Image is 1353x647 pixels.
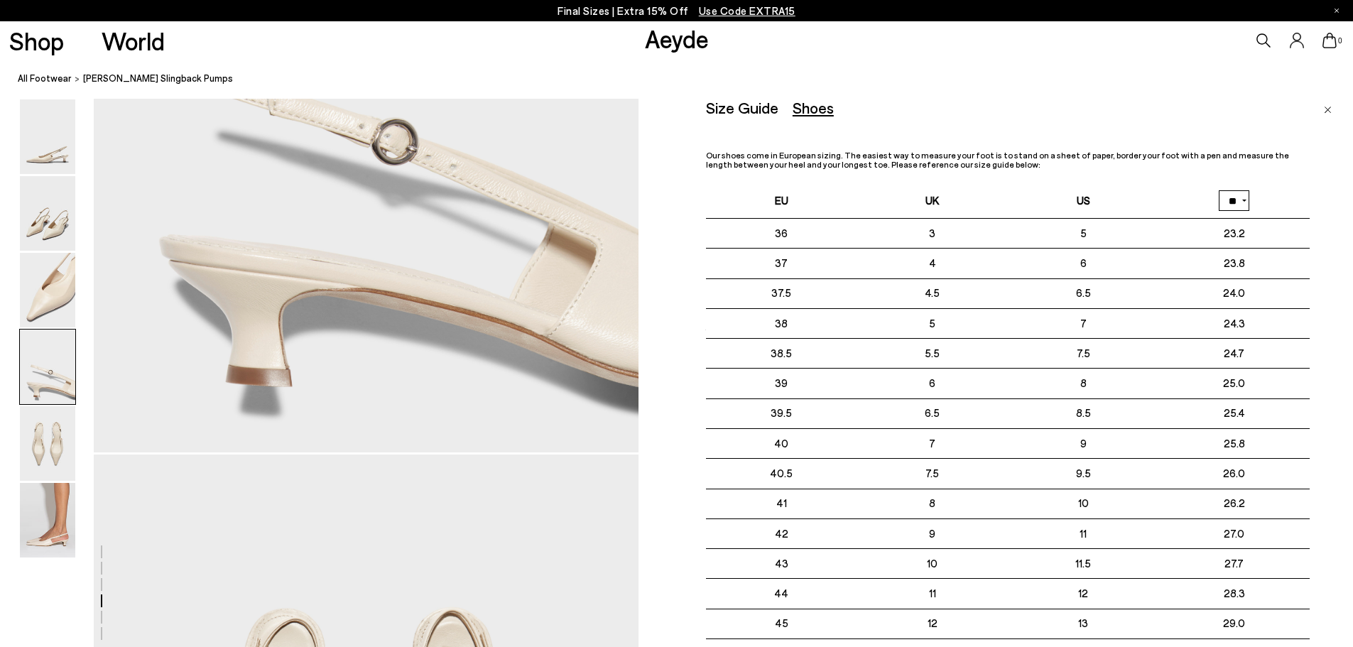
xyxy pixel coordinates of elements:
td: 44 [706,579,857,609]
td: 27.0 [1158,518,1310,548]
td: 23.2 [1158,218,1310,248]
td: 40 [706,428,857,458]
td: 26.0 [1158,459,1310,489]
div: Size Guide [706,99,778,116]
td: 7 [1008,308,1159,338]
div: Shoes [793,99,834,116]
td: 6 [857,369,1008,398]
a: Close [1324,99,1332,116]
nav: breadcrumb [18,60,1353,99]
td: 5.5 [857,339,1008,369]
td: 24.7 [1158,339,1310,369]
td: 42 [706,518,857,548]
td: 38.5 [706,339,857,369]
td: 37.5 [706,278,857,308]
td: 4.5 [857,278,1008,308]
img: Catrina Slingback Pumps - Image 1 [20,99,75,174]
th: UK [857,183,1008,218]
td: 11 [1008,518,1159,548]
td: 8 [1008,369,1159,398]
a: World [102,28,165,53]
td: 6.5 [1008,278,1159,308]
td: 27.7 [1158,549,1310,579]
td: 39.5 [706,398,857,428]
th: EU [706,183,857,218]
td: 7.5 [1008,339,1159,369]
td: 12 [1008,579,1159,609]
td: 4 [857,249,1008,278]
td: 28.3 [1158,579,1310,609]
a: Aeyde [645,23,709,53]
a: Shop [9,28,64,53]
td: 10 [857,549,1008,579]
td: 10 [1008,489,1159,518]
span: [PERSON_NAME] Slingback Pumps [83,71,233,86]
img: Catrina Slingback Pumps - Image 4 [20,330,75,404]
td: 12 [857,609,1008,638]
td: 9 [857,518,1008,548]
td: 24.0 [1158,278,1310,308]
td: 11.5 [1008,549,1159,579]
span: 0 [1337,37,1344,45]
img: Catrina Slingback Pumps - Image 2 [20,176,75,251]
td: 11 [857,579,1008,609]
a: All Footwear [18,71,72,86]
td: 40.5 [706,459,857,489]
td: 5 [857,308,1008,338]
img: Catrina Slingback Pumps - Image 5 [20,406,75,481]
th: US [1008,183,1159,218]
td: 43 [706,549,857,579]
td: 45 [706,609,857,638]
td: 25.0 [1158,369,1310,398]
td: 41 [706,489,857,518]
td: 39 [706,369,857,398]
td: 5 [1008,218,1159,248]
td: 13 [1008,609,1159,638]
td: 26.2 [1158,489,1310,518]
td: 6 [1008,249,1159,278]
td: 25.8 [1158,428,1310,458]
td: 7 [857,428,1008,458]
td: 7.5 [857,459,1008,489]
td: 24.3 [1158,308,1310,338]
td: 9.5 [1008,459,1159,489]
td: 36 [706,218,857,248]
td: 38 [706,308,857,338]
td: 37 [706,249,857,278]
p: Final Sizes | Extra 15% Off [558,2,795,20]
td: 8.5 [1008,398,1159,428]
img: Catrina Slingback Pumps - Image 3 [20,253,75,327]
span: Navigate to /collections/ss25-final-sizes [699,4,795,17]
td: 3 [857,218,1008,248]
td: 6.5 [857,398,1008,428]
td: 9 [1008,428,1159,458]
td: 8 [857,489,1008,518]
img: Catrina Slingback Pumps - Image 6 [20,483,75,558]
td: 25.4 [1158,398,1310,428]
p: Our shoes come in European sizing. The easiest way to measure your foot is to stand on a sheet of... [706,151,1310,169]
a: 0 [1322,33,1337,48]
td: 23.8 [1158,249,1310,278]
td: 29.0 [1158,609,1310,638]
